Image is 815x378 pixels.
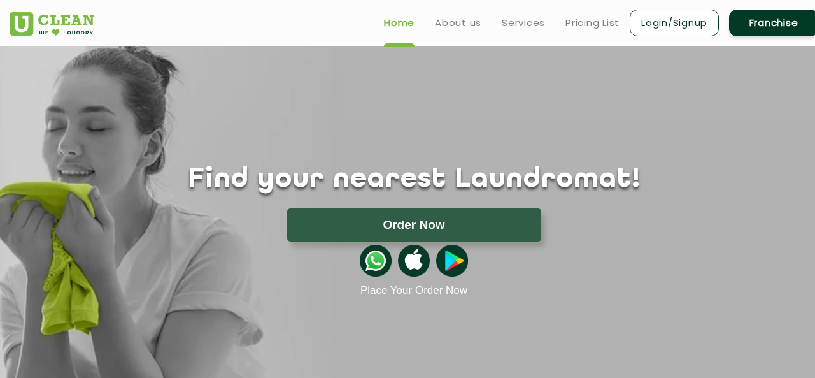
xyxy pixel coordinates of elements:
[287,208,541,242] button: Order Now
[436,245,468,277] img: playstoreicon.png
[502,15,545,31] a: Services
[360,245,392,277] img: whatsappicon.png
[565,15,620,31] a: Pricing List
[10,12,94,36] img: UClean Laundry and Dry Cleaning
[384,15,415,31] a: Home
[360,284,467,297] a: Place Your Order Now
[398,245,430,277] img: apple-icon.png
[435,15,481,31] a: About us
[630,10,719,36] a: Login/Signup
